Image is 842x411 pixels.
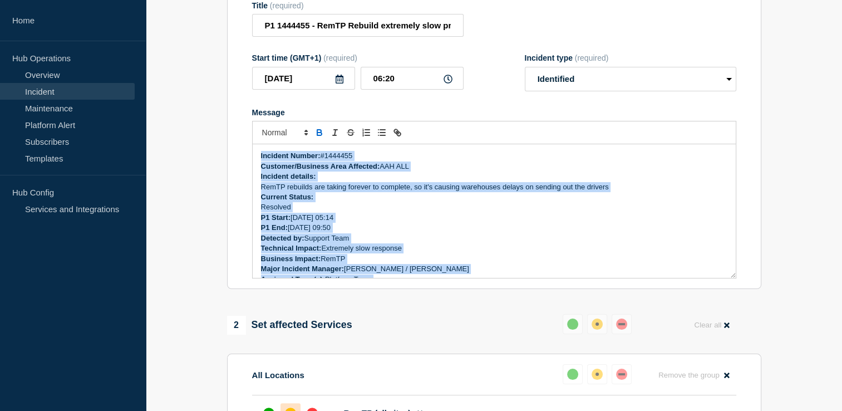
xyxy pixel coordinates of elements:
[261,223,288,232] strong: P1 End:
[616,319,627,330] div: down
[361,67,464,90] input: HH:MM
[227,316,352,335] div: Set affected Services
[587,314,607,334] button: affected
[261,254,727,264] p: RemTP
[563,314,583,334] button: up
[261,162,727,172] p: AAH ALL
[261,244,322,252] strong: Technical Impact:
[358,126,374,139] button: Toggle ordered list
[261,243,727,253] p: Extremely slow response
[261,265,344,273] strong: Major Incident Manager:
[390,126,405,139] button: Toggle link
[252,14,464,37] input: Title
[567,319,578,330] div: up
[343,126,358,139] button: Toggle strikethrough text
[252,370,304,380] p: All Locations
[525,53,736,62] div: Incident type
[261,151,321,160] strong: Incident Number:
[252,1,464,10] div: Title
[261,275,325,283] strong: Assigned Team(s):
[261,223,727,233] p: [DATE] 09:50
[616,369,627,380] div: down
[658,371,720,379] span: Remove the group
[587,364,607,384] button: affected
[261,264,727,274] p: [PERSON_NAME] / [PERSON_NAME]
[374,126,390,139] button: Toggle bulleted list
[252,108,736,117] div: Message
[261,255,321,263] strong: Business Impact:
[261,233,727,243] p: Support Team
[652,364,736,386] button: Remove the group
[257,126,312,139] span: Font size
[261,234,304,242] strong: Detected by:
[252,53,464,62] div: Start time (GMT+1)
[261,275,727,285] p: Platform Team
[575,53,609,62] span: (required)
[261,213,727,223] p: [DATE] 05:14
[261,172,316,180] strong: Incident details:
[567,369,578,380] div: up
[312,126,327,139] button: Toggle bold text
[252,67,355,90] input: YYYY-MM-DD
[261,151,727,161] p: #1444455
[261,182,727,192] p: RemTP rebuilds are taking forever to complete, so it's causing warehouses delays on sending out t...
[261,162,380,170] strong: Customer/Business Area Affected:
[261,193,314,201] strong: Current Status:
[612,314,632,334] button: down
[261,202,727,212] p: Resolved
[592,319,603,330] div: affected
[270,1,304,10] span: (required)
[612,364,632,384] button: down
[592,369,603,380] div: affected
[227,316,246,335] span: 2
[687,314,736,336] button: Clear all
[261,213,290,222] strong: P1 Start:
[253,144,736,278] div: Message
[323,53,357,62] span: (required)
[563,364,583,384] button: up
[327,126,343,139] button: Toggle italic text
[525,67,736,91] select: Incident type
